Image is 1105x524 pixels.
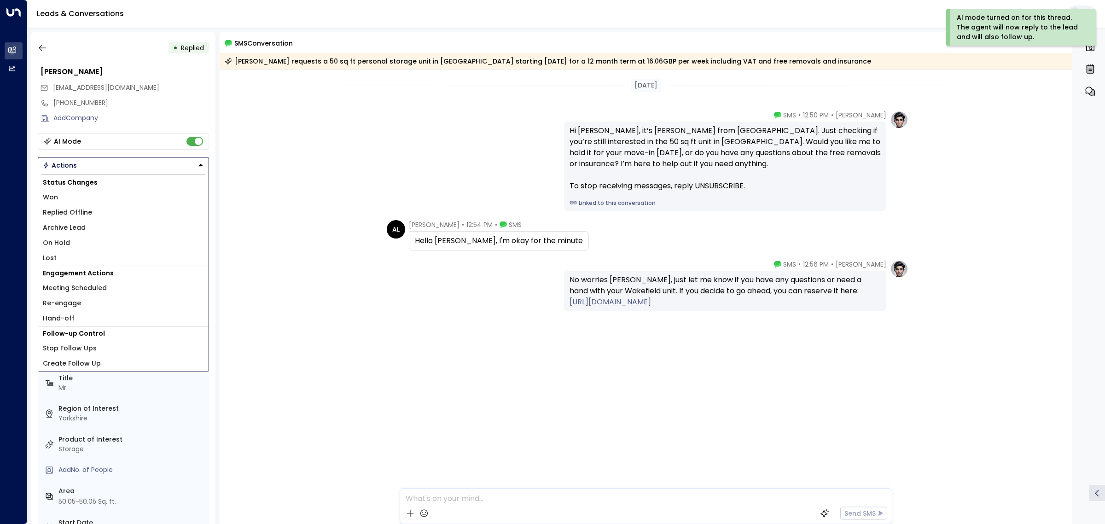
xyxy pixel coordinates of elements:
label: Title [58,373,205,383]
span: SMS [783,260,796,269]
div: No worries [PERSON_NAME], just let me know if you have any questions or need a hand with your Wak... [570,274,881,308]
span: • [798,111,801,120]
span: SMS [509,220,522,229]
img: profile-logo.png [890,111,908,129]
a: [URL][DOMAIN_NAME] [570,297,651,308]
div: [PHONE_NUMBER] [53,98,209,108]
span: • [495,220,497,229]
button: Actions [38,157,209,174]
a: Linked to this conversation [570,199,881,207]
div: [DATE] [631,79,661,92]
h1: Engagement Actions [38,266,209,280]
span: • [462,220,464,229]
h1: Follow-up Control [38,326,209,341]
span: andyloseby95@hotmail.com [53,83,159,93]
span: [PERSON_NAME] [836,260,886,269]
label: Area [58,486,205,496]
span: • [831,111,833,120]
span: Stop Follow Ups [43,344,97,353]
span: Replied [181,43,204,52]
span: 12:50 PM [803,111,829,120]
div: Storage [58,444,205,454]
div: 50.05-50.05 Sq. ft. [58,497,116,507]
label: Product of Interest [58,435,205,444]
div: • [173,40,178,56]
div: Hello [PERSON_NAME], I'm okay for the minute [415,235,583,246]
label: Region of Interest [58,404,205,413]
span: Create Follow Up [43,359,101,368]
div: AddCompany [53,113,209,123]
span: SMS Conversation [234,38,293,48]
div: AI Mode [54,137,81,146]
div: Button group with a nested menu [38,157,209,174]
span: [EMAIL_ADDRESS][DOMAIN_NAME] [53,83,159,92]
span: Meeting Scheduled [43,283,107,293]
span: 12:56 PM [803,260,829,269]
span: Archive Lead [43,223,86,233]
img: profile-logo.png [890,260,908,278]
span: • [831,260,833,269]
span: Lost [43,253,57,263]
span: • [798,260,801,269]
div: AddNo. of People [58,465,205,475]
div: [PERSON_NAME] requests a 50 sq ft personal storage unit in [GEOGRAPHIC_DATA] starting [DATE] for ... [225,57,871,66]
span: On Hold [43,238,70,248]
span: Re-engage [43,298,81,308]
div: Mr [58,383,205,393]
span: [PERSON_NAME] [836,111,886,120]
div: Hi [PERSON_NAME], it’s [PERSON_NAME] from [GEOGRAPHIC_DATA]. Just checking if you’re still intere... [570,125,881,192]
span: SMS [783,111,796,120]
div: AL [387,220,405,239]
div: [PERSON_NAME] [41,66,209,77]
div: Actions [43,161,77,169]
span: Replied Offline [43,208,92,217]
a: Leads & Conversations [37,8,124,19]
span: Won [43,192,58,202]
div: AI mode turned on for this thread. The agent will now reply to the lead and will also follow up. [957,13,1083,42]
h1: Status Changes [38,175,209,190]
span: [PERSON_NAME] [409,220,459,229]
span: 12:54 PM [466,220,493,229]
span: Hand-off [43,314,75,323]
div: Yorkshire [58,413,205,423]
